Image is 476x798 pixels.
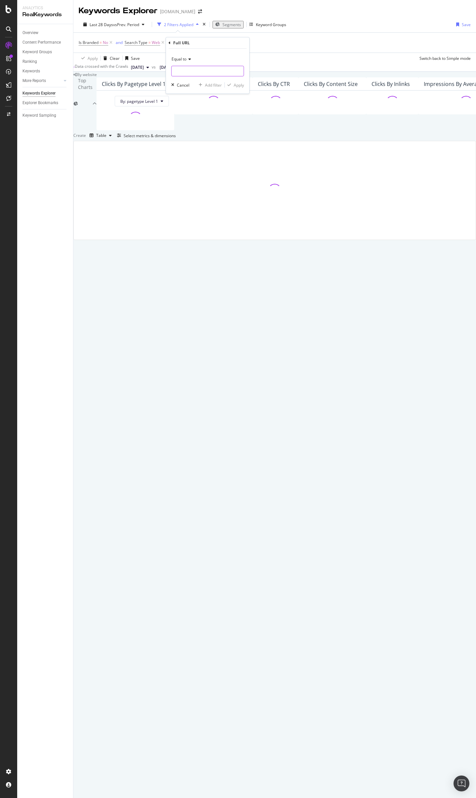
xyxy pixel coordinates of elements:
[196,82,222,88] button: Add filter
[22,49,52,56] div: Keyword Groups
[148,40,151,45] span: =
[22,5,68,11] div: Analytics
[454,19,471,30] button: Save
[249,19,286,30] button: Keyword Groups
[22,58,37,65] div: Ranking
[172,56,186,62] span: Equal to
[114,39,125,46] button: and
[22,100,68,106] a: Explorer Bookmarks
[110,56,120,61] div: Clear
[115,96,169,106] button: By: pagetype Level 1
[152,64,157,70] span: vs
[116,40,123,45] div: and
[234,82,244,88] div: Apply
[113,22,139,27] span: vs Prev. Period
[125,40,147,45] span: Search Type
[96,134,106,138] div: Table
[169,82,189,88] button: Cancel
[101,53,120,63] button: Clear
[22,100,58,106] div: Explorer Bookmarks
[155,19,201,30] button: 2 Filters Applied
[88,56,98,61] div: Apply
[22,68,40,75] div: Keywords
[372,81,410,87] div: Clicks By Inlinks
[22,39,68,46] a: Content Performance
[123,53,140,63] button: Save
[102,81,166,87] div: Clicks By pagetype Level 1
[22,11,68,19] div: RealKeywords
[256,22,286,27] div: Keyword Groups
[164,22,193,27] div: 2 Filters Applied
[78,77,93,130] div: Top Charts
[205,82,222,88] div: Add filter
[213,21,244,28] button: Segments
[22,49,68,56] a: Keyword Groups
[79,5,157,17] div: Keywords Explorer
[157,63,180,71] button: [DATE]
[152,38,160,47] span: Web
[198,9,202,14] div: arrow-right-arrow-left
[22,90,68,97] a: Keywords Explorer
[22,68,68,75] a: Keywords
[22,112,68,119] a: Keyword Sampling
[75,63,128,71] div: Data crossed with the Crawls
[22,58,68,65] a: Ranking
[114,132,176,140] button: Select metrics & dimensions
[22,77,62,84] a: More Reports
[87,130,114,141] button: Table
[103,38,108,47] span: No
[22,39,61,46] div: Content Performance
[22,29,38,36] div: Overview
[79,53,98,63] button: Apply
[22,90,56,97] div: Keywords Explorer
[99,40,102,45] span: =
[454,776,469,791] div: Open Intercom Messenger
[304,81,358,87] div: Clicks By Content Size
[22,112,56,119] div: Keyword Sampling
[222,22,241,27] span: Segments
[90,22,113,27] span: Last 28 Days
[120,99,158,104] span: By: pagetype Level 1
[201,21,207,28] div: times
[131,64,144,70] span: 2025 Oct. 7th
[160,8,195,15] div: [DOMAIN_NAME]
[131,56,140,61] div: Save
[419,56,471,61] div: Switch back to Simple mode
[22,77,46,84] div: More Reports
[128,63,152,71] button: [DATE]
[173,40,190,46] div: Full URL
[160,64,173,70] span: 2025 Sep. 9th
[77,72,97,77] span: By website
[417,53,471,63] button: Switch back to Simple mode
[79,21,149,28] button: Last 28 DaysvsPrev. Period
[22,29,68,36] a: Overview
[177,82,189,88] div: Cancel
[73,72,97,77] div: legacy label
[258,81,290,87] div: Clicks By CTR
[73,130,114,141] div: Create
[462,22,471,27] div: Save
[124,133,176,139] div: Select metrics & dimensions
[79,40,99,45] span: Is Branded
[225,82,244,88] button: Apply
